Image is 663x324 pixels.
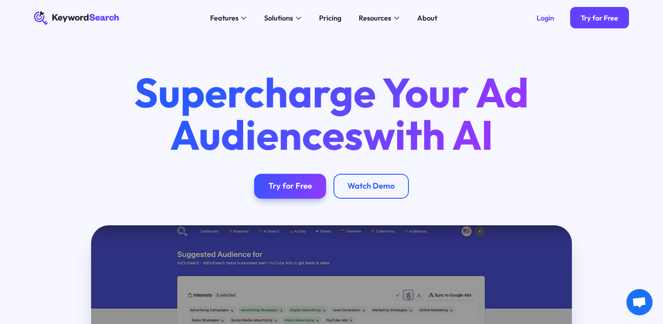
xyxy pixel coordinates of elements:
[359,13,391,24] div: Resources
[313,11,347,25] a: Pricing
[417,13,437,24] div: About
[347,181,394,191] div: Watch Demo
[118,71,545,156] h1: Supercharge Your Ad Audiences
[254,174,326,199] a: Try for Free
[526,7,564,28] a: Login
[626,289,653,315] a: Open chat
[264,13,293,24] div: Solutions
[319,13,341,24] div: Pricing
[570,7,629,28] a: Try for Free
[210,13,238,24] div: Features
[581,14,618,22] div: Try for Free
[363,109,493,160] span: with AI
[411,11,442,25] a: About
[537,14,554,22] div: Login
[269,181,312,191] div: Try for Free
